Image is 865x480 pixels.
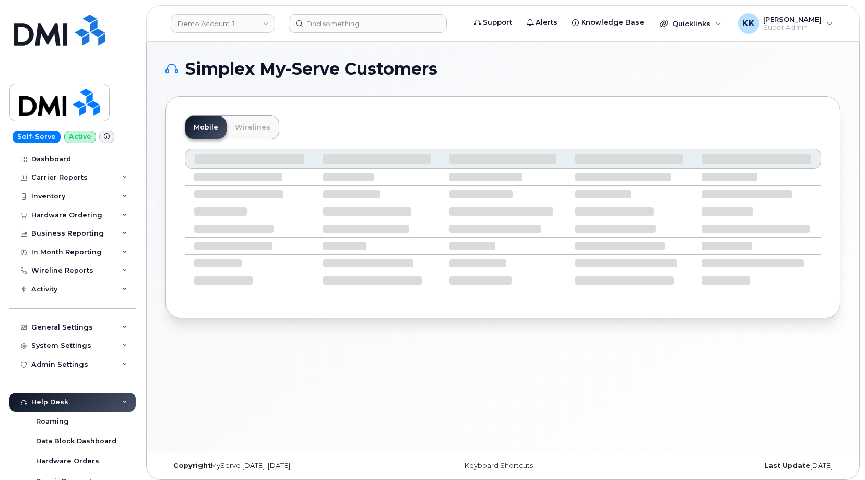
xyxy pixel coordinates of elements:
[615,462,840,470] div: [DATE]
[185,116,227,139] a: Mobile
[173,462,211,470] strong: Copyright
[465,462,533,470] a: Keyboard Shortcuts
[764,462,810,470] strong: Last Update
[185,61,437,77] span: Simplex My-Serve Customers
[165,462,390,470] div: MyServe [DATE]–[DATE]
[227,116,279,139] a: Wirelines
